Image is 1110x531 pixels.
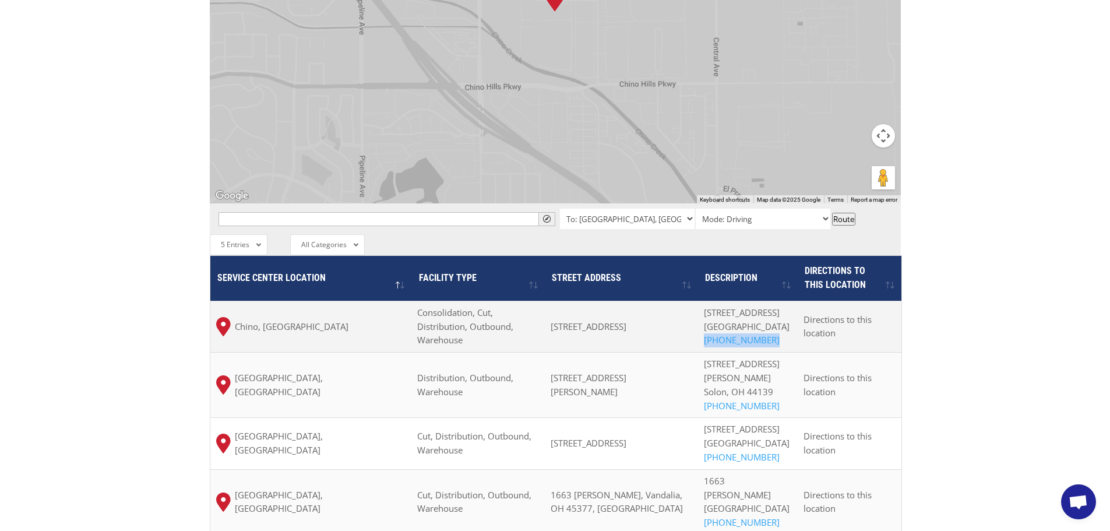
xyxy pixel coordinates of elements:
button: Keyboard shortcuts [700,196,750,204]
span: Consolidation, Cut, Distribution, Outbound, Warehouse [417,307,513,346]
th: Street Address: activate to sort column ascending [545,256,698,301]
th: Description : activate to sort column ascending [698,256,798,301]
span: Cut, Distribution, Outbound, Warehouse [417,430,531,456]
span: 5 Entries [221,240,249,249]
button:  [538,212,555,226]
span: Service center location [217,272,326,283]
a: [PHONE_NUMBER] [704,451,780,463]
span: [GEOGRAPHIC_DATA] [704,321,790,332]
span: 1663 [PERSON_NAME], Vandalia, OH 45377, [GEOGRAPHIC_DATA] [551,489,683,515]
a: Terms [827,196,844,203]
span: Directions to this location [804,314,872,339]
span: Street Address [552,272,621,283]
span: [GEOGRAPHIC_DATA], [GEOGRAPHIC_DATA] [235,371,406,399]
button: Route [832,213,855,226]
img: xgs-icon-map-pin-red.svg [216,493,231,512]
span: Description [705,272,757,283]
span: Facility Type [419,272,477,283]
a: [PHONE_NUMBER] [704,516,780,528]
th: Facility Type : activate to sort column ascending [411,256,544,301]
a: Report a map error [851,196,897,203]
div: Open chat [1061,484,1096,519]
span: [STREET_ADDRESS][PERSON_NAME] [551,372,626,398]
th: Service center location : activate to sort column descending [210,256,412,301]
span: Directions to this location [804,372,872,398]
span: Distribution, Outbound, Warehouse [417,372,513,398]
p: [STREET_ADDRESS][PERSON_NAME] Solon, OH 44139 [704,357,792,413]
span: [GEOGRAPHIC_DATA], [GEOGRAPHIC_DATA] [235,488,406,516]
span: Cut, Distribution, Outbound, Warehouse [417,489,531,515]
span: All Categories [301,240,347,249]
span:  [543,215,551,223]
p: 1663 [PERSON_NAME] [GEOGRAPHIC_DATA] [704,474,792,530]
a: [PHONE_NUMBER] [704,400,780,412]
span: [STREET_ADDRESS] [551,437,626,449]
a: [PHONE_NUMBER] [704,334,780,346]
span: Directions to this location [804,430,872,456]
span: Map data ©2025 Google [757,196,820,203]
span: Chino, [GEOGRAPHIC_DATA] [235,320,348,334]
span: [STREET_ADDRESS] [704,423,780,435]
img: xgs-icon-map-pin-red.svg [216,375,231,395]
span: Directions to this location [804,489,872,515]
button: Map camera controls [872,124,895,147]
span: [STREET_ADDRESS] [704,307,780,318]
th: Directions to this location: activate to sort column ascending [798,256,901,301]
a: Open this area in Google Maps (opens a new window) [213,188,251,203]
span: [STREET_ADDRESS] [551,321,626,332]
button: Drag Pegman onto the map to open Street View [872,166,895,189]
img: Google [213,188,251,203]
span: [GEOGRAPHIC_DATA] [704,437,790,449]
img: xgs-icon-map-pin-red.svg [216,317,231,336]
span: [GEOGRAPHIC_DATA], [GEOGRAPHIC_DATA] [235,430,406,458]
img: xgs-icon-map-pin-red.svg [216,434,231,453]
span: Directions to this location [805,265,866,290]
